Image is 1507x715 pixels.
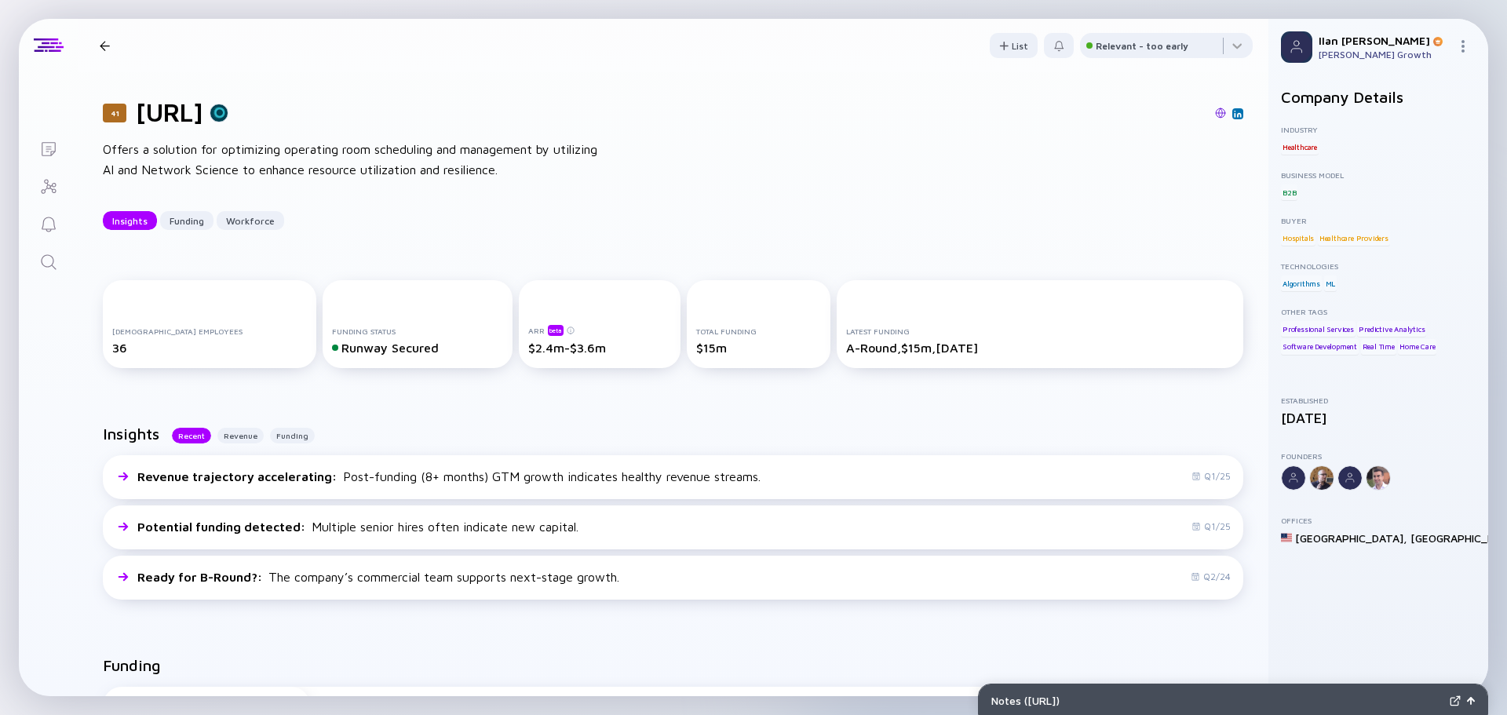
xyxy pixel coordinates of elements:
div: Ilan [PERSON_NAME] [1319,34,1450,47]
div: Technologies [1281,261,1476,271]
div: $2.4m-$3.6m [528,341,670,355]
span: Ready for B-Round? : [137,570,265,584]
div: [GEOGRAPHIC_DATA] , [1295,531,1407,545]
div: Notes ( [URL] ) [991,694,1443,707]
img: United States Flag [1281,532,1292,543]
div: Workforce [217,209,284,233]
div: Established [1281,396,1476,405]
button: Funding [270,428,315,443]
div: [PERSON_NAME] Growth [1319,49,1450,60]
h2: Funding [103,656,161,674]
div: Funding Status [332,326,503,336]
button: Funding [160,211,213,230]
div: Q1/25 [1191,470,1231,482]
button: Recent [172,428,211,443]
img: Profile Picture [1281,31,1312,63]
div: Algorithms [1281,275,1322,291]
div: [DATE] [1281,410,1476,426]
div: A-Round, $15m, [DATE] [846,341,1234,355]
div: Business Model [1281,170,1476,180]
button: Revenue [217,428,264,443]
div: Software Development [1281,339,1359,355]
div: Other Tags [1281,307,1476,316]
div: Latest Funding [846,326,1234,336]
div: Relevant - too early [1096,40,1188,52]
span: Revenue trajectory accelerating : [137,469,340,483]
div: Offices [1281,516,1476,525]
h1: [URL] [136,97,203,127]
div: Founders [1281,451,1476,461]
div: [DEMOGRAPHIC_DATA] Employees [112,326,307,336]
div: 36 [112,341,307,355]
div: Hospitals [1281,230,1315,246]
img: Menu [1457,40,1469,53]
div: Real Time [1361,339,1396,355]
div: Q1/25 [1191,520,1231,532]
div: beta [548,325,564,336]
div: Insights [103,209,157,233]
img: Expand Notes [1450,695,1461,706]
a: Investor Map [19,166,78,204]
button: Insights [103,211,157,230]
div: Funding [160,209,213,233]
div: ARR [528,324,670,336]
div: 41 [103,104,126,122]
div: Total Funding [696,326,821,336]
div: Industry [1281,125,1476,134]
div: Runway Secured [332,341,503,355]
a: Search [19,242,78,279]
img: Opmed.ai Website [1215,108,1226,119]
div: Buyer [1281,216,1476,225]
div: B2B [1281,184,1297,200]
div: Post-funding (8+ months) GTM growth indicates healthy revenue streams. [137,469,761,483]
button: List [990,33,1038,58]
h2: Company Details [1281,88,1476,106]
a: Lists [19,129,78,166]
div: Home Care [1398,339,1436,355]
img: Opmed.ai Linkedin Page [1234,110,1242,118]
button: Workforce [217,211,284,230]
div: Professional Services [1281,321,1356,337]
span: Potential funding detected : [137,520,308,534]
div: Predictive Analytics [1357,321,1426,337]
div: Offers a solution for optimizing operating room scheduling and management by utilizing AI and Net... [103,140,605,180]
div: The company’s commercial team supports next-stage growth. [137,570,619,584]
div: Healthcare Providers [1318,230,1390,246]
div: $15m [696,341,821,355]
img: Open Notes [1467,697,1475,705]
div: Q2/24 [1191,571,1231,582]
div: ML [1324,275,1337,291]
div: Healthcare [1281,139,1319,155]
h2: Insights [103,425,159,443]
div: List [990,34,1038,58]
a: Reminders [19,204,78,242]
div: Multiple senior hires often indicate new capital. [137,520,578,534]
